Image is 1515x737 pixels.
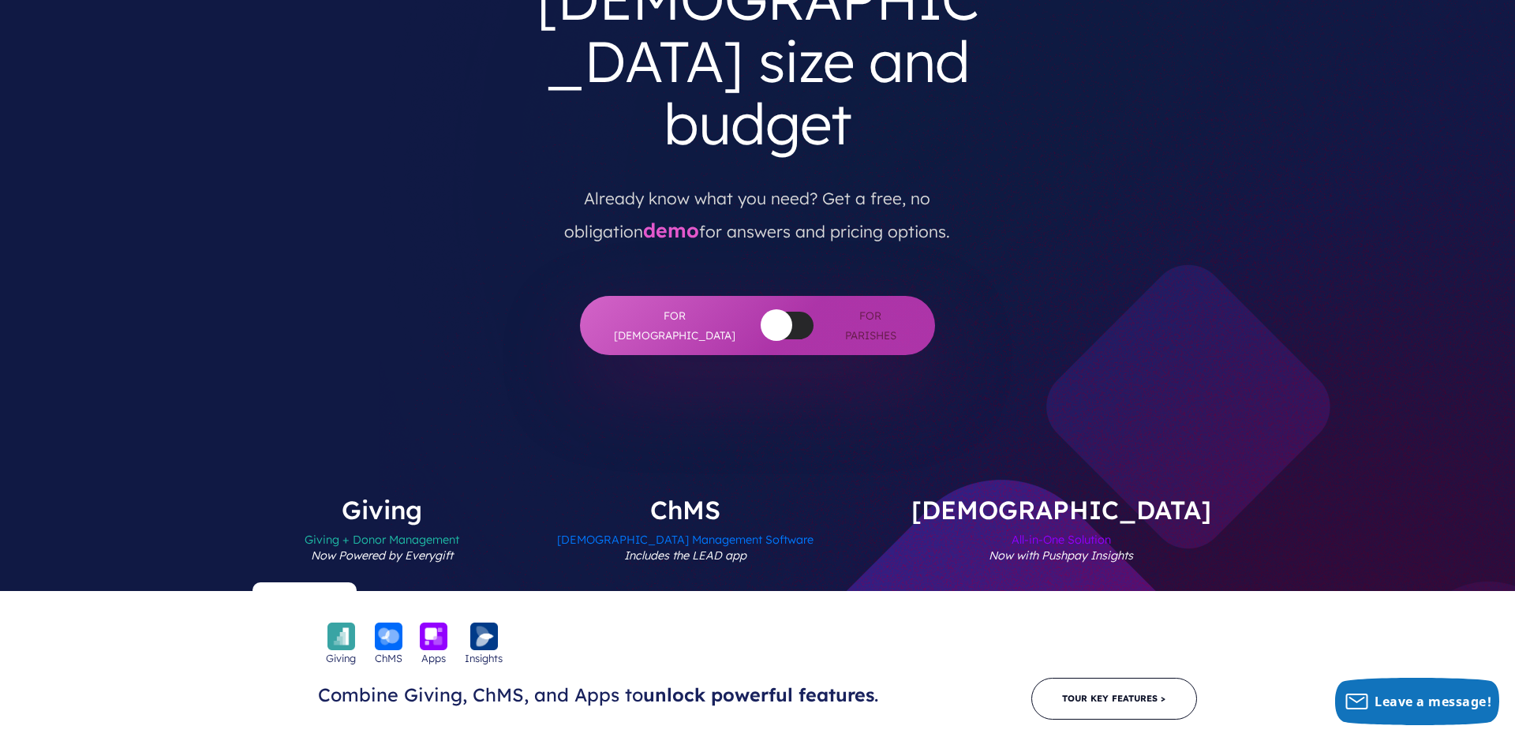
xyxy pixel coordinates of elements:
[326,650,356,666] span: Giving
[1375,693,1491,710] span: Leave a message!
[375,650,402,666] span: ChMS
[327,623,355,650] img: icon_giving-bckgrnd-600x600-1.png
[305,522,459,591] span: Giving + Donor Management
[311,548,453,563] em: Now Powered by Everygift
[624,548,746,563] em: Includes the LEAD app
[1031,678,1197,720] a: Tour Key Features >
[643,683,874,706] span: unlock powerful features
[643,218,699,242] a: demo
[531,168,984,249] p: Already know what you need? Get a free, no obligation for answers and pricing options.
[318,683,894,707] h3: Combine Giving, ChMS, and Apps to .
[465,650,503,666] span: Insights
[375,623,402,650] img: icon_chms-bckgrnd-600x600-1.png
[420,623,447,650] img: icon_apps-bckgrnd-600x600-1.png
[837,306,903,345] span: For Parishes
[989,548,1133,563] em: Now with Pushpay Insights
[470,623,498,650] img: icon_insights-bckgrnd-600x600-1.png
[421,650,446,666] span: Apps
[510,497,861,591] label: ChMS
[864,497,1259,591] label: [DEMOGRAPHIC_DATA]
[612,306,738,345] span: For [DEMOGRAPHIC_DATA]
[257,497,507,591] label: Giving
[557,522,814,591] span: [DEMOGRAPHIC_DATA] Management Software
[1335,678,1499,725] button: Leave a message!
[911,522,1211,591] span: All-in-One Solution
